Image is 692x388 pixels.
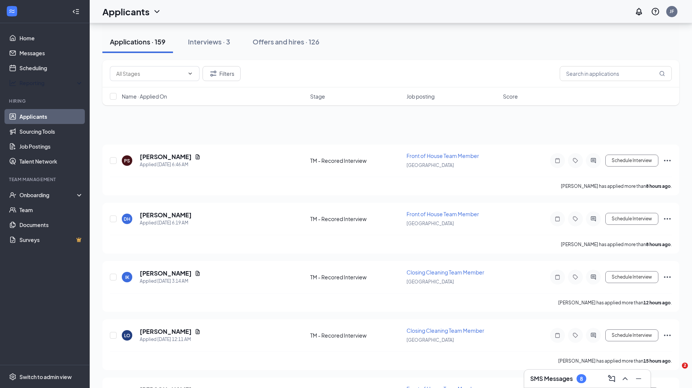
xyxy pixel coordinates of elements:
svg: ActiveChat [589,216,598,222]
svg: Document [195,154,201,160]
svg: Document [195,329,201,335]
a: Sourcing Tools [19,124,83,139]
svg: Filter [209,69,218,78]
input: All Stages [116,69,184,78]
span: Closing Cleaning Team Member [407,327,484,334]
a: Job Postings [19,139,83,154]
p: [PERSON_NAME] has applied more than . [561,183,672,189]
a: Messages [19,46,83,60]
svg: Tag [571,332,580,338]
div: Applied [DATE] 3:14 AM [140,277,201,285]
svg: Minimize [634,374,643,383]
button: ChevronUp [619,373,631,385]
a: Scheduling [19,60,83,75]
span: [GEOGRAPHIC_DATA] [407,337,454,343]
svg: Note [553,158,562,164]
b: 15 hours ago [643,358,671,364]
svg: ActiveChat [589,158,598,164]
svg: Note [553,274,562,280]
button: Schedule Interview [605,213,658,225]
button: Minimize [633,373,645,385]
a: Team [19,202,83,217]
span: [GEOGRAPHIC_DATA] [407,162,454,168]
svg: MagnifyingGlass [659,71,665,77]
div: Applied [DATE] 6:46 AM [140,161,201,168]
svg: ComposeMessage [607,374,616,383]
a: Applicants [19,109,83,124]
p: [PERSON_NAME] has applied more than . [558,358,672,364]
input: Search in applications [560,66,672,81]
span: [GEOGRAPHIC_DATA] [407,221,454,226]
svg: Note [553,216,562,222]
span: Score [503,93,518,100]
svg: Collapse [72,8,80,15]
div: Applied [DATE] 12:11 AM [140,336,201,343]
span: Front of House Team Member [407,211,479,217]
div: Offers and hires · 126 [253,37,319,46]
svg: QuestionInfo [651,7,660,16]
div: Reporting [19,79,84,87]
svg: ActiveChat [589,274,598,280]
p: [PERSON_NAME] has applied more than . [561,241,672,248]
div: LO [124,332,130,339]
a: Home [19,31,83,46]
button: ComposeMessage [606,373,618,385]
span: 2 [682,363,688,369]
div: Applications · 159 [110,37,166,46]
b: 8 hours ago [646,183,671,189]
h5: [PERSON_NAME] [140,211,192,219]
iframe: Intercom live chat [667,363,685,381]
span: Name · Applied On [122,93,167,100]
b: 12 hours ago [643,300,671,305]
div: Team Management [9,176,82,183]
div: Hiring [9,98,82,104]
svg: Document [195,270,201,276]
div: Switch to admin view [19,373,72,381]
svg: ActiveChat [589,332,598,338]
div: 8 [580,376,583,382]
div: Onboarding [19,191,77,199]
h5: [PERSON_NAME] [140,153,192,161]
span: Closing Cleaning Team Member [407,269,484,276]
svg: Ellipses [663,156,672,165]
svg: Ellipses [663,273,672,282]
button: Schedule Interview [605,155,658,167]
svg: WorkstreamLogo [8,7,16,15]
div: Applied [DATE] 6:19 AM [140,219,192,227]
button: Schedule Interview [605,329,658,341]
div: TM - Recored Interview [310,332,402,339]
svg: Tag [571,274,580,280]
span: Stage [310,93,325,100]
h1: Applicants [102,5,149,18]
b: 8 hours ago [646,242,671,247]
span: [GEOGRAPHIC_DATA] [407,279,454,285]
div: Interviews · 3 [188,37,230,46]
svg: Tag [571,216,580,222]
svg: UserCheck [9,191,16,199]
svg: Tag [571,158,580,164]
div: TM - Recored Interview [310,157,402,164]
div: DH [124,216,130,222]
span: Job posting [407,93,435,100]
svg: ChevronDown [152,7,161,16]
svg: ChevronDown [187,71,193,77]
span: Front of House Team Member [407,152,479,159]
button: Filter Filters [203,66,241,81]
div: IK [125,274,129,280]
svg: Notifications [634,7,643,16]
h5: [PERSON_NAME] [140,328,192,336]
svg: Settings [9,373,16,381]
svg: Analysis [9,79,16,87]
a: Documents [19,217,83,232]
div: TM - Recored Interview [310,215,402,223]
div: JF [670,8,674,15]
svg: ChevronUp [621,374,630,383]
svg: Note [553,332,562,338]
div: PS [124,158,130,164]
h5: [PERSON_NAME] [140,269,192,277]
a: Talent Network [19,154,83,169]
div: TM - Recored Interview [310,273,402,281]
h3: SMS Messages [530,375,573,383]
svg: Ellipses [663,214,672,223]
p: [PERSON_NAME] has applied more than . [558,299,672,306]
